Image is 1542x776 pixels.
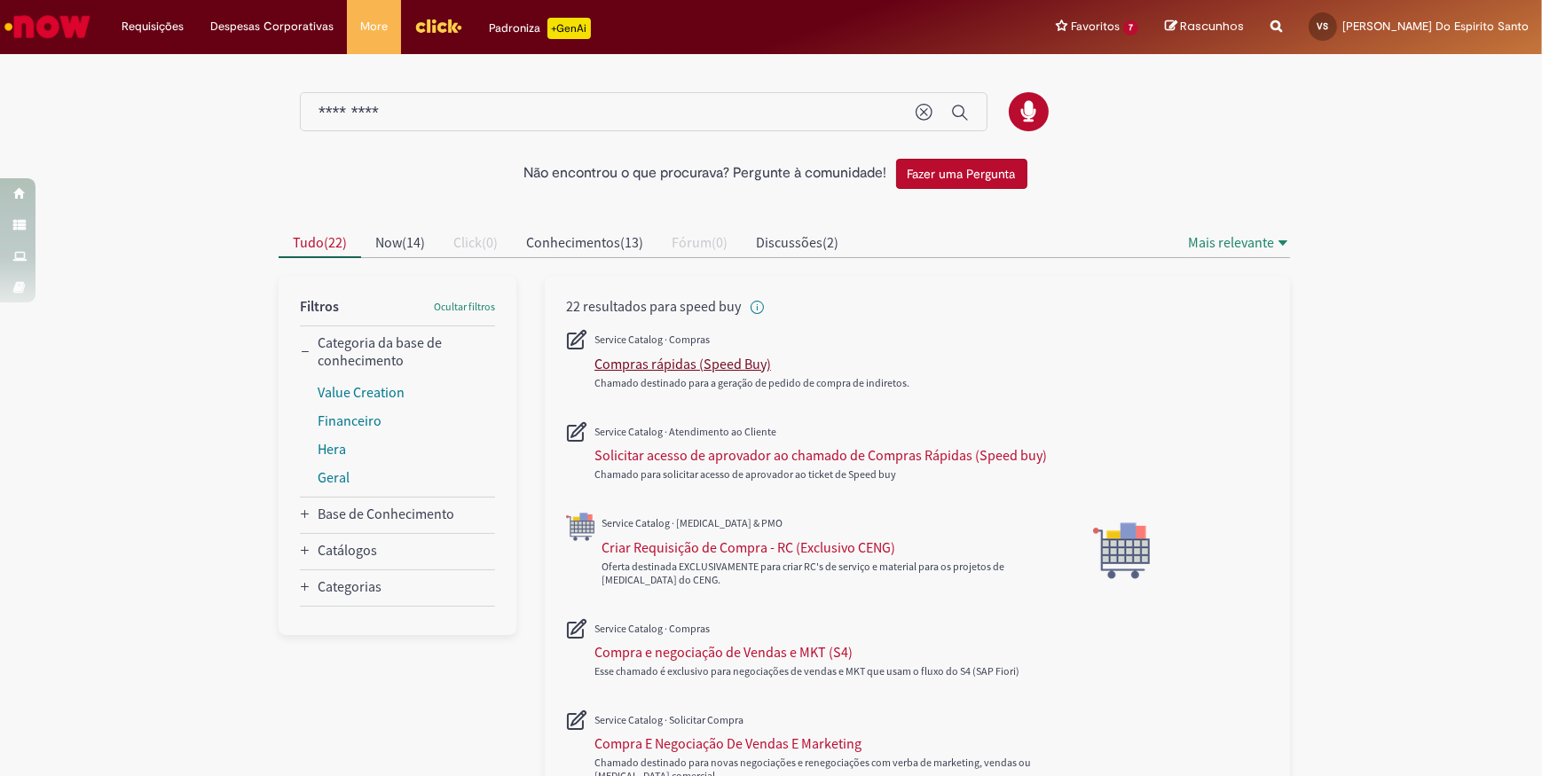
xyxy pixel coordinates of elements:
[547,18,591,39] p: +GenAi
[489,18,591,39] div: Padroniza
[122,18,184,35] span: Requisições
[1318,20,1329,32] span: VS
[414,12,462,39] img: click_logo_yellow_360x200.png
[210,18,334,35] span: Despesas Corporativas
[1123,20,1138,35] span: 7
[360,18,388,35] span: More
[524,166,887,182] h2: Não encontrou o que procurava? Pergunte à comunidade!
[1180,18,1244,35] span: Rascunhos
[1071,18,1120,35] span: Favoritos
[2,9,93,44] img: ServiceNow
[1165,19,1244,35] a: Rascunhos
[1342,19,1529,34] span: [PERSON_NAME] Do Espirito Santo
[896,159,1027,189] button: Fazer uma Pergunta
